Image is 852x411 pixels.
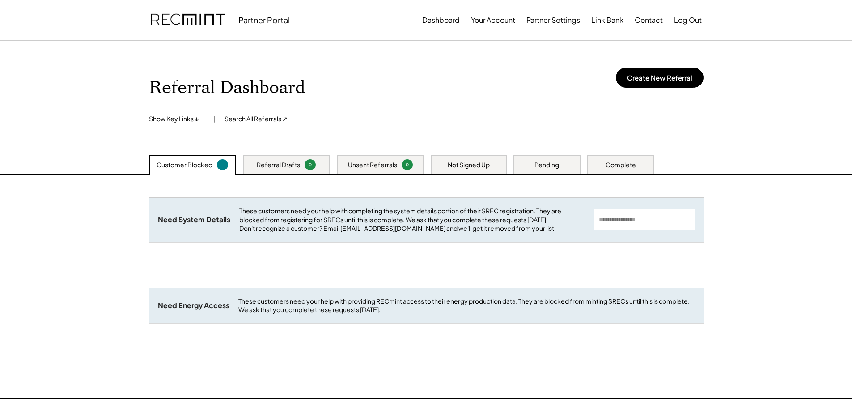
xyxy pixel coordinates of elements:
div: These customers need your help with providing RECmint access to their energy production data. The... [238,297,695,314]
div: Not Signed Up [448,161,490,169]
div: 0 [403,161,411,168]
button: Log Out [674,11,702,29]
h1: Referral Dashboard [149,77,305,98]
div: Search All Referrals ↗ [225,114,288,123]
div: 0 [306,161,314,168]
div: Unsent Referrals [348,161,397,169]
div: Pending [534,161,559,169]
button: Partner Settings [526,11,580,29]
div: Referral Drafts [257,161,300,169]
div: Complete [606,161,636,169]
img: yH5BAEAAAAALAAAAAABAAEAAAIBRAA7 [336,63,386,112]
div: These customers need your help with completing the system details portion of their SREC registrat... [239,207,585,233]
button: Link Bank [591,11,623,29]
div: Partner Portal [238,15,290,25]
button: Contact [635,11,663,29]
div: Customer Blocked [157,161,212,169]
button: Dashboard [422,11,460,29]
img: recmint-logotype%403x.png [151,5,225,35]
div: Need Energy Access [158,301,229,310]
div: | [214,114,216,123]
div: Show Key Links ↓ [149,114,205,123]
button: Create New Referral [616,68,704,88]
div: Need System Details [158,215,230,225]
button: Your Account [471,11,515,29]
